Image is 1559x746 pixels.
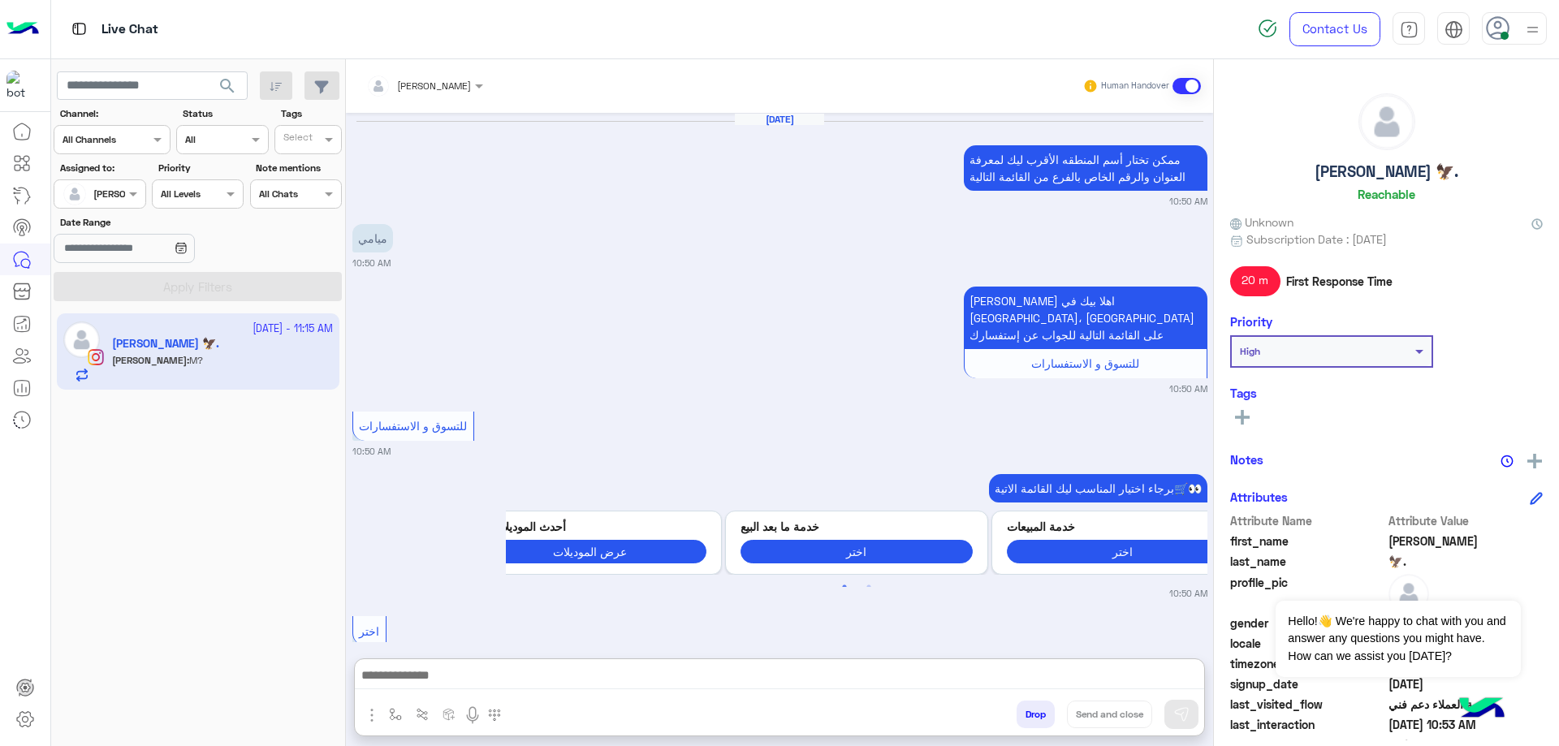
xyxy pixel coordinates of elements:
[409,701,436,727] button: Trigger scenario
[1527,454,1542,468] img: add
[60,161,144,175] label: Assigned to:
[382,701,409,727] button: select flow
[1230,696,1385,713] span: last_visited_flow
[359,624,379,638] span: اختر
[54,272,342,301] button: Apply Filters
[359,419,467,433] span: للتسوق و الاستفسارات
[989,474,1207,502] p: 7/10/2025, 10:50 AM
[1101,80,1169,93] small: Human Handover
[735,114,824,125] h6: [DATE]
[1230,675,1385,692] span: signup_date
[389,708,402,721] img: select flow
[1289,12,1380,46] a: Contact Us
[1031,356,1139,370] span: للتسوق و الاستفسارات
[352,224,393,252] p: 7/10/2025, 10:50 AM
[474,540,706,563] button: عرض الموديلات
[1230,533,1385,550] span: first_name
[1388,553,1544,570] span: 🦅.
[1007,518,1239,535] p: خدمة المبيعات
[1388,675,1544,692] span: 2025-10-07T07:49:51.077Z
[63,183,86,205] img: defaultAdmin.png
[1230,716,1385,733] span: last_interaction
[436,701,463,727] button: create order
[352,257,391,270] small: 10:50 AM
[1230,386,1543,400] h6: Tags
[1230,266,1280,295] span: 20 m
[1388,512,1544,529] span: Attribute Value
[6,71,36,100] img: 713415422032625
[488,709,501,722] img: make a call
[1388,533,1544,550] span: ABDULRAHMAN
[1067,701,1152,728] button: Send and close
[416,708,429,721] img: Trigger scenario
[1169,382,1207,395] small: 10:50 AM
[60,106,169,121] label: Channel:
[741,540,973,563] button: اختر
[1522,19,1543,40] img: profile
[1169,587,1207,600] small: 10:50 AM
[256,161,339,175] label: Note mentions
[397,80,471,92] span: [PERSON_NAME]
[1169,195,1207,208] small: 10:50 AM
[1453,681,1510,738] img: hulul-logo.png
[1230,489,1288,504] h6: Attributes
[1230,553,1385,570] span: last_name
[1400,20,1419,39] img: tab
[463,705,482,725] img: send voice note
[1007,540,1239,563] button: اختر
[1388,716,1544,733] span: 2025-10-07T07:53:53.664Z
[1017,701,1055,728] button: Drop
[836,579,853,595] button: 1 of 2
[158,161,242,175] label: Priority
[741,518,973,535] p: خدمة ما بعد البيع
[1230,213,1293,231] span: Unknown
[1501,455,1514,468] img: notes
[183,106,266,121] label: Status
[1230,655,1385,672] span: timezone
[1388,696,1544,713] span: خدمة العملاء دعم فني
[352,445,391,458] small: 10:50 AM
[1230,614,1385,632] span: gender
[281,106,340,121] label: Tags
[1359,94,1414,149] img: defaultAdmin.png
[6,12,39,46] img: Logo
[101,19,158,41] p: Live Chat
[1445,20,1463,39] img: tab
[281,130,313,149] div: Select
[1230,635,1385,652] span: locale
[1230,574,1385,611] span: profile_pic
[1258,19,1277,38] img: spinner
[1358,187,1415,201] h6: Reachable
[1393,12,1425,46] a: tab
[1230,314,1272,329] h6: Priority
[964,287,1207,349] p: 7/10/2025, 10:50 AM
[1276,601,1520,677] span: Hello!👋 We're happy to chat with you and answer any questions you might have. How can we assist y...
[443,708,456,721] img: create order
[861,579,877,595] button: 2 of 2
[1246,231,1387,248] span: Subscription Date : [DATE]
[1230,452,1263,467] h6: Notes
[1230,512,1385,529] span: Attribute Name
[60,215,242,230] label: Date Range
[474,518,706,535] p: أحدث الموديلات 👕
[964,145,1207,191] p: 7/10/2025, 10:50 AM
[218,76,237,96] span: search
[362,705,382,725] img: send attachment
[208,71,248,106] button: search
[1286,273,1393,290] span: First Response Time
[69,19,89,39] img: tab
[1240,345,1260,357] b: High
[1173,706,1190,722] img: send message
[1315,162,1458,181] h5: [PERSON_NAME] 🦅.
